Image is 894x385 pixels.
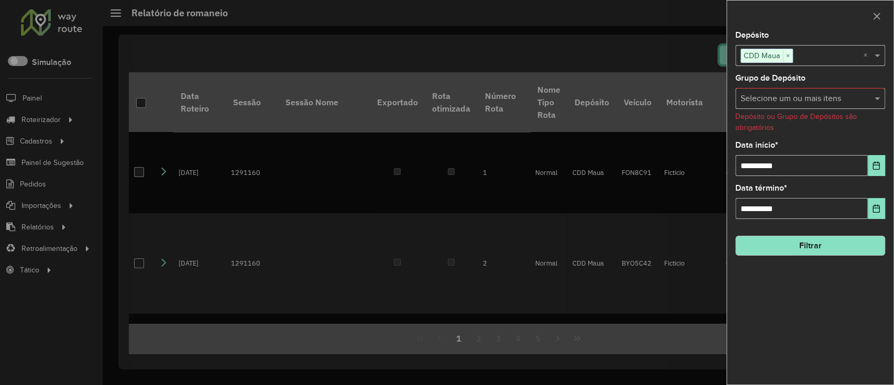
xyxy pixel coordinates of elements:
[735,72,805,84] label: Grupo de Depósito
[735,182,787,194] label: Data término
[868,155,885,176] button: Choose Date
[868,198,885,219] button: Choose Date
[783,50,792,62] span: ×
[735,139,778,151] label: Data início
[863,49,872,62] span: Clear all
[735,236,885,256] button: Filtrar
[741,49,783,62] span: CDD Maua
[735,29,769,41] label: Depósito
[735,113,857,131] formly-validation-message: Depósito ou Grupo de Depósitos são obrigatórios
